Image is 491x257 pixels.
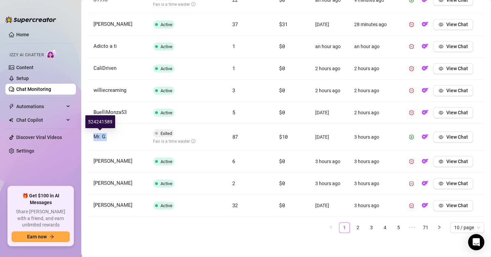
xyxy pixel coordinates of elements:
[349,102,401,124] td: 2 hours ago
[422,158,428,164] img: OF
[446,159,468,164] span: View Chat
[16,115,64,125] span: Chat Copilot
[279,43,285,50] span: $0
[325,222,336,233] li: Previous Page
[93,87,126,93] span: williecreaming
[232,43,235,50] span: 1
[349,36,401,58] td: an hour ago
[232,158,235,164] span: 6
[420,41,430,52] button: OF
[232,180,235,186] span: 2
[366,222,377,233] a: 3
[279,180,285,186] span: $0
[393,222,404,233] a: 5
[446,22,468,27] span: View Chat
[420,89,430,95] a: OF
[161,88,172,93] span: Active
[161,203,172,208] span: Active
[409,203,414,208] span: pause-circle
[409,159,414,164] span: pause-circle
[93,109,127,115] span: BuelliMonza53
[439,181,443,186] span: eye
[433,178,473,189] button: View Chat
[161,159,172,164] span: Active
[433,132,473,142] button: View Chat
[232,202,238,209] span: 32
[409,66,414,71] span: pause-circle
[310,124,349,151] td: [DATE]
[409,88,414,93] span: pause-circle
[9,104,14,109] span: thunderbolt
[12,209,70,229] span: Share [PERSON_NAME] with a friend, and earn unlimited rewards
[93,43,117,49] span: Adicto a ti
[161,66,172,71] span: Active
[93,65,116,71] span: CaliDriven
[232,133,238,140] span: 87
[93,158,132,164] span: [PERSON_NAME]
[161,131,172,136] span: Exited
[27,234,47,239] span: Earn now
[349,195,401,217] td: 3 hours ago
[433,200,473,211] button: View Chat
[325,222,336,233] button: left
[409,22,414,27] span: pause-circle
[349,173,401,195] td: 3 hours ago
[433,107,473,118] button: View Chat
[439,44,443,49] span: eye
[420,63,430,74] button: OF
[454,222,480,233] span: 10 / page
[439,88,443,93] span: eye
[446,66,468,71] span: View Chat
[439,110,443,115] span: eye
[446,134,468,140] span: View Chat
[433,41,473,52] button: View Chat
[433,19,473,30] button: View Chat
[420,160,430,165] a: OF
[422,180,428,186] img: OF
[310,58,349,80] td: 2 hours ago
[310,195,349,217] td: [DATE]
[16,135,62,140] a: Discover Viral Videos
[420,182,430,187] a: OF
[420,204,430,210] a: OF
[349,80,401,102] td: 2 hours ago
[279,21,288,27] span: $31
[420,200,430,211] button: OF
[420,45,430,51] a: OF
[232,65,235,72] span: 1
[46,49,57,59] img: AI Chatter
[446,110,468,115] span: View Chat
[9,52,44,58] span: Izzy AI Chatter
[420,23,430,28] a: OF
[310,36,349,58] td: an hour ago
[310,173,349,195] td: 3 hours ago
[434,222,445,233] button: right
[393,222,404,233] li: 5
[12,193,70,206] span: 🎁 Get $100 in AI Messages
[420,132,430,142] button: OF
[310,151,349,173] td: 3 hours ago
[409,110,414,115] span: pause-circle
[16,65,34,70] a: Content
[339,222,349,233] a: 1
[421,222,431,233] a: 71
[353,222,363,233] li: 2
[16,148,34,154] a: Settings
[16,76,29,81] a: Setup
[329,225,333,229] span: left
[366,222,377,233] li: 3
[439,66,443,71] span: eye
[420,222,431,233] li: 71
[232,109,235,116] span: 5
[422,43,428,50] img: OF
[420,19,430,30] button: OF
[349,14,401,36] td: 28 minutes ago
[232,87,235,94] span: 3
[279,133,288,140] span: $10
[12,231,70,242] button: Earn nowarrow-right
[407,222,418,233] li: Next 5 Pages
[468,234,484,250] div: Open Intercom Messenger
[422,21,428,27] img: OF
[339,222,350,233] li: 1
[191,2,195,6] span: info-circle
